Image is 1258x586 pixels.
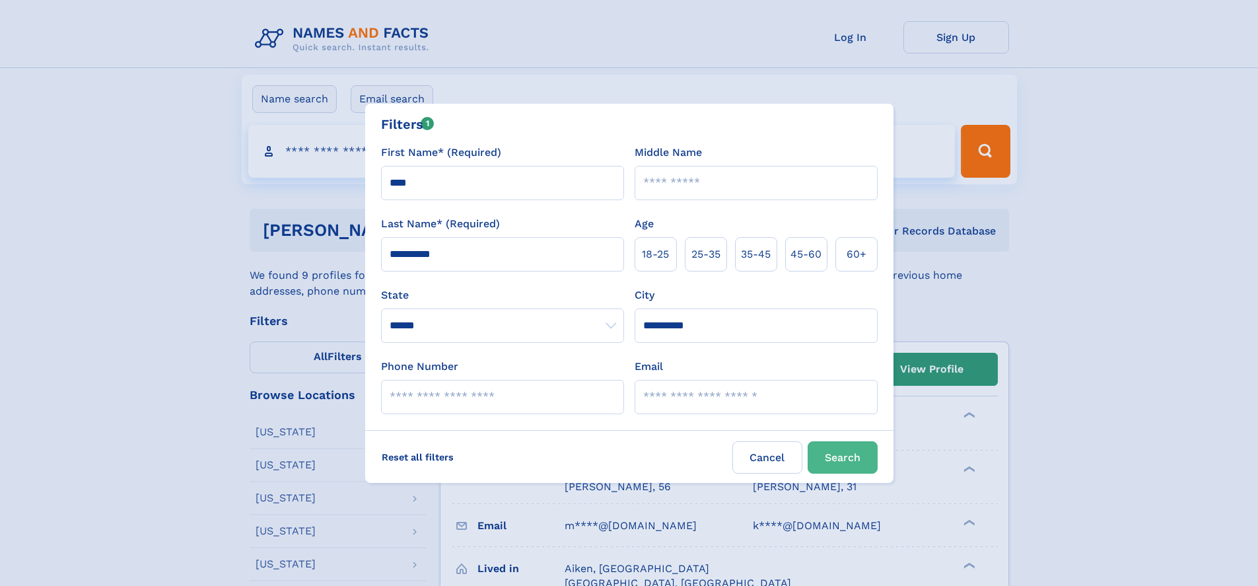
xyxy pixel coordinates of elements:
[808,441,878,474] button: Search
[691,246,720,262] span: 25‑35
[381,216,500,232] label: Last Name* (Required)
[635,359,663,375] label: Email
[381,359,458,375] label: Phone Number
[381,287,624,303] label: State
[381,145,501,161] label: First Name* (Required)
[790,246,821,262] span: 45‑60
[635,216,654,232] label: Age
[741,246,771,262] span: 35‑45
[847,246,866,262] span: 60+
[381,114,435,134] div: Filters
[642,246,669,262] span: 18‑25
[635,287,654,303] label: City
[373,441,462,473] label: Reset all filters
[635,145,702,161] label: Middle Name
[732,441,802,474] label: Cancel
